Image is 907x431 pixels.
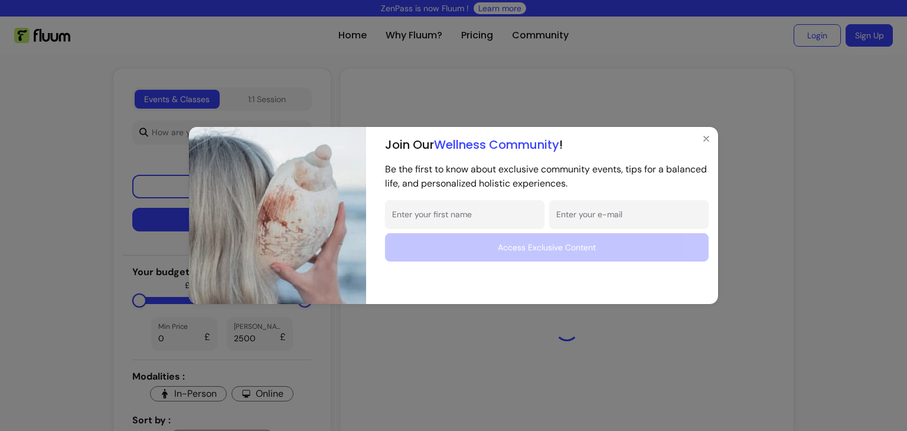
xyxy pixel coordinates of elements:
[392,212,537,224] input: Enter your first name
[189,127,366,304] img: Join Our Community
[434,136,559,153] span: Wellness Community
[556,212,702,224] input: Enter your e-mail
[385,162,709,191] p: Be the first to know about exclusive community events, tips for a balanced life, and personalized...
[697,129,716,148] button: Close
[385,136,709,153] p: Join Our !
